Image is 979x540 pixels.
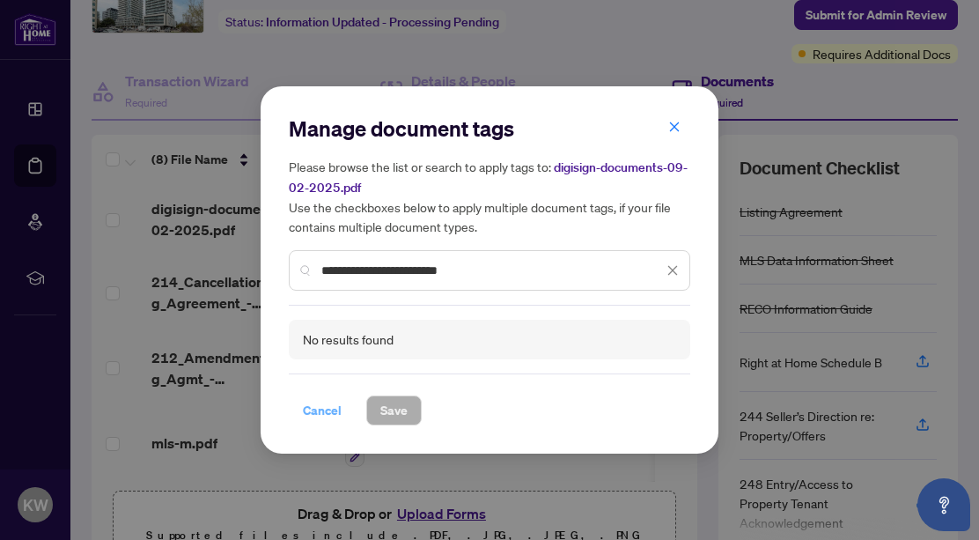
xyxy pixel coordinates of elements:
[289,115,690,143] h2: Manage document tags
[917,478,970,531] button: Open asap
[303,396,342,425] span: Cancel
[366,396,422,425] button: Save
[668,121,681,133] span: close
[289,396,356,425] button: Cancel
[289,159,688,196] span: digisign-documents-09-02-2025.pdf
[303,330,394,350] div: No results found
[289,157,690,236] h5: Please browse the list or search to apply tags to: Use the checkboxes below to apply multiple doc...
[666,264,679,277] span: close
